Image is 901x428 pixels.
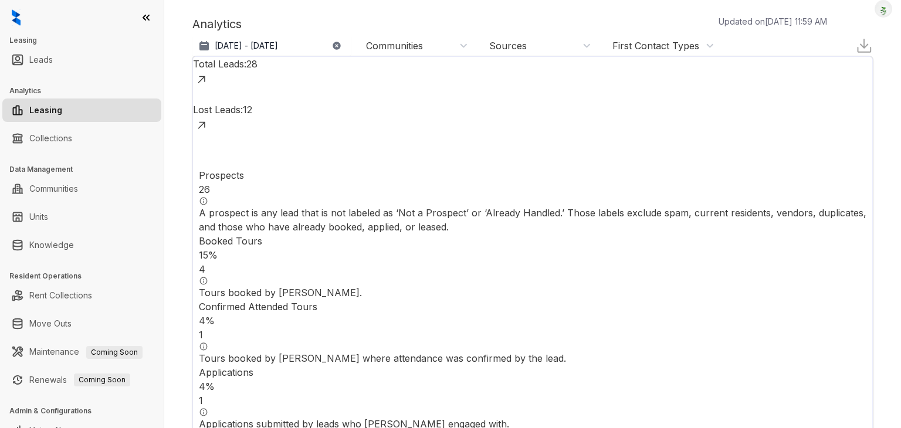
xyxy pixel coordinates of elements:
li: Leasing [2,98,161,122]
li: Leads [2,48,161,72]
div: 4 % [199,314,866,328]
a: Knowledge [29,233,74,257]
a: Units [29,205,48,229]
a: Leasing [29,98,62,122]
span: 1 [199,395,203,406]
div: Applications [199,365,866,379]
img: Info [199,342,208,351]
div: Total Leads: 28 [193,57,872,71]
li: Renewals [2,368,161,392]
h3: Admin & Configurations [9,406,164,416]
a: Move Outs [29,312,72,335]
span: 1 [199,329,203,341]
li: Move Outs [2,312,161,335]
li: Units [2,205,161,229]
a: Communities [29,177,78,201]
img: Info [199,407,208,417]
div: Confirmed Attended Tours [199,300,866,314]
h3: Analytics [9,86,164,96]
h3: Resident Operations [9,271,164,281]
div: 4 % [199,379,866,393]
span: Coming Soon [86,346,143,359]
span: 4 [199,263,205,275]
p: [DATE] - [DATE] [215,40,278,52]
li: Collections [2,127,161,150]
p: Analytics [192,15,242,33]
img: Click Icon [193,71,211,89]
a: RenewalsComing Soon [29,368,130,392]
button: [DATE] - [DATE] [192,35,351,56]
div: Lost Leads: 12 [193,103,872,117]
div: Prospects [199,168,866,182]
div: Booked Tours [199,234,866,248]
img: Info [199,196,208,206]
h3: Data Management [9,164,164,175]
li: Communities [2,177,161,201]
a: Rent Collections [29,284,92,307]
li: Knowledge [2,233,161,257]
img: UserAvatar [875,3,892,15]
img: Info [199,276,208,286]
span: 26 [199,184,210,195]
div: A prospect is any lead that is not labeled as ‘Not a Prospect’ or ‘Already Handled.’ Those labels... [199,206,866,234]
div: Sources [489,39,527,52]
p: Updated on [DATE] 11:59 AM [719,15,827,28]
span: Coming Soon [74,373,130,386]
img: Download [855,37,873,55]
img: Click Icon [193,117,211,134]
li: Maintenance [2,340,161,364]
div: Communities [366,39,423,52]
div: First Contact Types [612,39,699,52]
h3: Leasing [9,35,164,46]
li: Rent Collections [2,284,161,307]
img: logo [12,9,21,26]
div: Tours booked by [PERSON_NAME] where attendance was confirmed by the lead. [199,351,866,365]
div: 15 % [199,248,866,262]
a: Collections [29,127,72,150]
a: Leads [29,48,53,72]
div: Tours booked by [PERSON_NAME]. [199,286,866,300]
